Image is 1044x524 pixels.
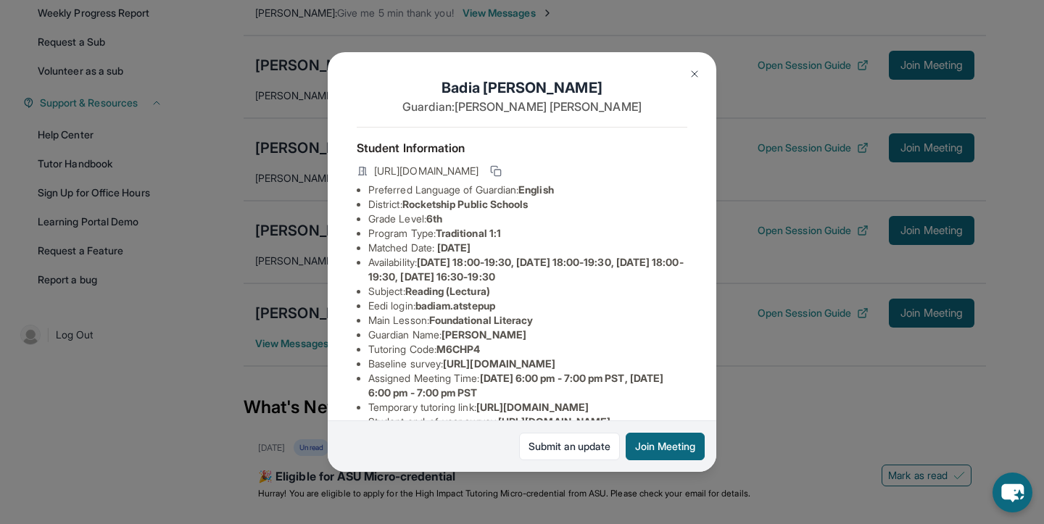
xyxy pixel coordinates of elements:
[368,372,663,399] span: [DATE] 6:00 pm - 7:00 pm PST, [DATE] 6:00 pm - 7:00 pm PST
[357,78,687,98] h1: Badia [PERSON_NAME]
[374,164,478,178] span: [URL][DOMAIN_NAME]
[993,473,1032,512] button: chat-button
[626,433,705,460] button: Join Meeting
[368,299,687,313] li: Eedi login :
[368,183,687,197] li: Preferred Language of Guardian:
[368,371,687,400] li: Assigned Meeting Time :
[357,98,687,115] p: Guardian: [PERSON_NAME] [PERSON_NAME]
[368,415,687,429] li: Student end-of-year survey :
[368,328,687,342] li: Guardian Name :
[368,197,687,212] li: District:
[436,343,480,355] span: M6CHP4
[426,212,442,225] span: 6th
[498,415,610,428] span: [URL][DOMAIN_NAME]
[368,241,687,255] li: Matched Date:
[689,68,700,80] img: Close Icon
[368,284,687,299] li: Subject :
[429,314,533,326] span: Foundational Literacy
[357,139,687,157] h4: Student Information
[368,342,687,357] li: Tutoring Code :
[368,226,687,241] li: Program Type:
[415,299,495,312] span: badiam.atstepup
[487,162,505,180] button: Copy link
[436,227,501,239] span: Traditional 1:1
[402,198,529,210] span: Rocketship Public Schools
[368,357,687,371] li: Baseline survey :
[443,357,555,370] span: [URL][DOMAIN_NAME]
[368,256,684,283] span: [DATE] 18:00-19:30, [DATE] 18:00-19:30, [DATE] 18:00-19:30, [DATE] 16:30-19:30
[368,400,687,415] li: Temporary tutoring link :
[368,313,687,328] li: Main Lesson :
[368,255,687,284] li: Availability:
[405,285,490,297] span: Reading (Lectura)
[518,183,554,196] span: English
[368,212,687,226] li: Grade Level:
[476,401,589,413] span: [URL][DOMAIN_NAME]
[437,241,471,254] span: [DATE]
[519,433,620,460] a: Submit an update
[442,328,526,341] span: [PERSON_NAME]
